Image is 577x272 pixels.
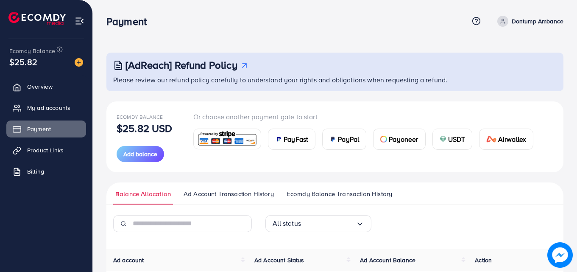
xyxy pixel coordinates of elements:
a: cardAirwallex [479,129,533,150]
img: image [75,58,83,67]
a: cardUSDT [432,129,473,150]
img: card [196,130,259,148]
a: card [193,129,262,149]
h3: [AdReach] Refund Policy [125,59,237,71]
img: image [547,242,573,268]
p: $25.82 USD [117,123,173,133]
span: Ad Account Status [254,256,304,264]
span: My ad accounts [27,104,70,112]
span: Ad account [113,256,144,264]
span: USDT [448,134,466,144]
a: cardPayoneer [373,129,425,150]
a: Billing [6,163,86,180]
span: Airwallex [498,134,526,144]
span: Overview [27,82,53,91]
span: Ad Account Transaction History [184,189,274,199]
span: PayFast [284,134,308,144]
input: Search for option [301,217,356,230]
span: All status [273,217,301,230]
div: Search for option [265,215,371,232]
a: cardPayFast [268,129,315,150]
img: card [275,136,282,143]
span: $25.82 [9,56,37,68]
a: Dontump Ambance [494,16,563,27]
a: My ad accounts [6,99,86,116]
span: Product Links [27,146,64,154]
span: Action [475,256,492,264]
img: logo [8,12,66,25]
span: Add balance [123,150,157,158]
img: card [380,136,387,143]
span: Payment [27,125,51,133]
a: Product Links [6,142,86,159]
a: Overview [6,78,86,95]
span: Billing [27,167,44,176]
span: Payoneer [389,134,418,144]
p: Dontump Ambance [512,16,563,26]
p: Or choose another payment gate to start [193,112,541,122]
img: card [486,136,496,143]
span: Ecomdy Balance [9,47,55,55]
a: cardPayPal [322,129,366,150]
a: Payment [6,121,86,137]
img: card [440,136,446,143]
span: Ad Account Balance [360,256,415,264]
p: Please review our refund policy carefully to understand your rights and obligations when requesti... [113,75,558,85]
img: card [329,136,336,143]
h3: Payment [106,15,153,28]
img: menu [75,16,84,26]
span: Ecomdy Balance [117,113,163,121]
button: Add balance [117,146,164,162]
span: Balance Allocation [115,189,171,199]
span: PayPal [338,134,359,144]
span: Ecomdy Balance Transaction History [287,189,392,199]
